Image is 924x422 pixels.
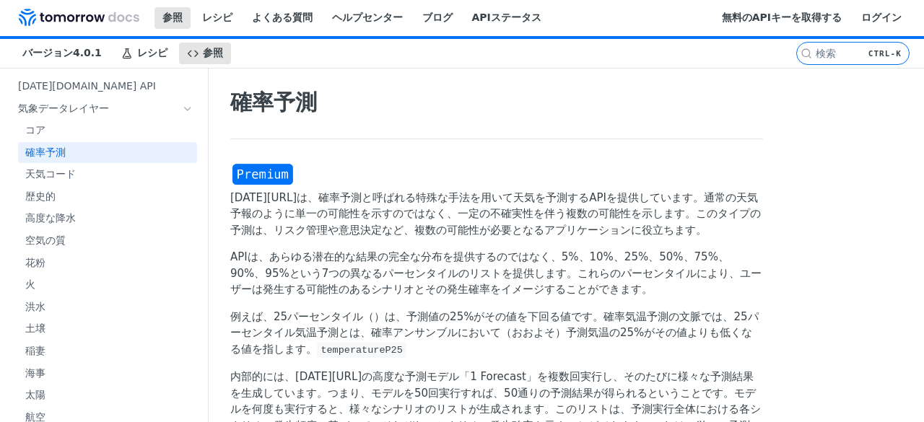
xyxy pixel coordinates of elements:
[230,310,374,323] font: 例えば、25パーセンタイル（
[861,12,902,23] font: ログイン
[472,12,541,23] font: APIステータス
[22,47,102,58] font: バージョン4.0.1
[202,12,232,23] font: レシピ
[422,12,453,23] font: ブログ
[714,7,850,29] a: 無料のAPIキーを取得する
[25,146,66,158] font: 確率予測
[25,168,76,180] font: 天気コード
[18,102,109,114] font: 気象データレイヤー
[722,12,842,23] font: 無料のAPIキーを取得する
[25,234,66,246] font: 空気の質
[25,322,45,334] font: 土壌
[194,7,240,29] a: レシピ
[244,7,321,29] a: よくある質問
[801,48,812,59] svg: 検索
[865,46,905,61] kbd: CTRL-K
[18,142,197,164] a: 確率予測
[18,120,197,141] a: コア
[11,76,197,97] a: [DATE][DOMAIN_NAME] API
[18,274,197,296] a: 火
[18,80,156,92] font: [DATE][DOMAIN_NAME] API
[25,257,45,268] font: 花粉
[853,7,910,29] a: ログイン
[464,7,549,29] a: APIステータス
[203,47,223,58] font: 参照
[230,89,317,115] font: 確率予測
[25,278,35,290] font: 火
[25,190,56,202] font: 歴史的
[25,212,76,224] font: 高度な降水
[25,345,45,356] font: 稲妻
[162,12,183,23] font: 参照
[18,230,197,252] a: 空気の質
[19,9,139,26] img: Tomorrow.io 天気 API ドキュメント
[182,103,193,115] button: 気象データレイヤーのサブページを非表示にする
[18,363,197,384] a: 海事
[18,252,197,274] a: 花粉
[321,345,402,356] span: temperatureP25
[113,43,175,64] a: レシピ
[414,7,461,29] a: ブログ
[18,296,197,318] a: 洪水
[11,98,197,120] a: 気象データレイヤー気象データレイヤーのサブページを非表示にする
[25,367,45,379] font: 海事
[18,340,197,362] a: 稲妻
[230,250,762,296] font: APIは、あらゆる潜在的な結果の完全な分布を提供するのではなく、5%、10%、25%、50%、75%、90%、95%という7つの異なるパーセンタイルのリストを提供します。これらのパーセンタイルに...
[324,7,411,29] a: ヘルプセンター
[179,43,231,64] a: 参照
[154,7,191,29] a: 参照
[18,164,197,185] a: 天気コード
[18,186,197,208] a: 歴史的
[230,191,761,237] font: [DATE][URL]は、確率予測と呼ばれる特殊な手法を用いて天気を予測するAPIを提供しています。通常の天気予報のように単一の可能性を示すのではなく、一定の不確実性を伴う複数の可能性を示します...
[332,12,403,23] font: ヘルプセンター
[25,124,45,136] font: コア
[18,318,197,340] a: 土壌
[25,389,45,400] font: 太陽
[230,310,759,356] font: ）は、予測値の25%がその値を下回る値です。確率気温予測の文脈では、25パーセンタイル気温予測とは、確率アンサンブルにおいて（おおよそ）予測気温の25%がその値よりも低くなる値を指します。
[18,384,197,406] a: 太陽
[137,47,167,58] font: レシピ
[25,301,45,312] font: 洪水
[18,208,197,229] a: 高度な降水
[252,12,313,23] font: よくある質問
